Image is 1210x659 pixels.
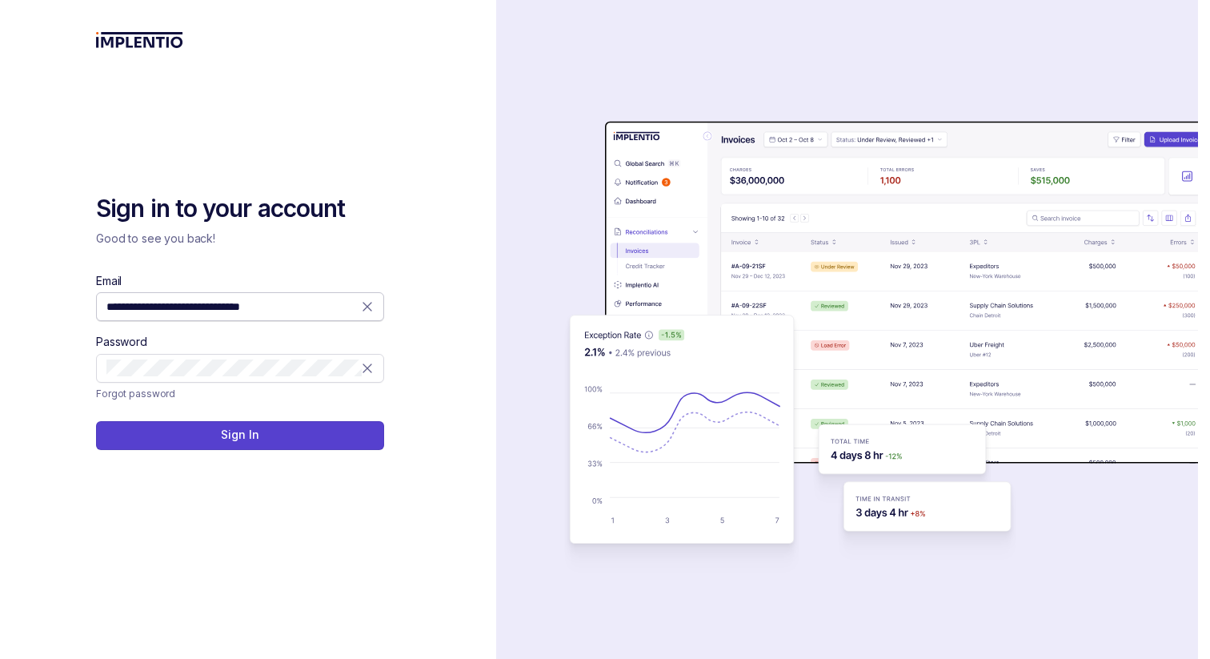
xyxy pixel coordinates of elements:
img: logo [96,32,183,48]
p: Forgot password [96,386,175,402]
p: Good to see you back! [96,231,384,247]
label: Password [96,334,147,350]
button: Sign In [96,421,384,450]
h2: Sign in to your account [96,193,384,225]
a: Link Forgot password [96,386,175,402]
label: Email [96,273,122,289]
p: Sign In [221,427,258,443]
